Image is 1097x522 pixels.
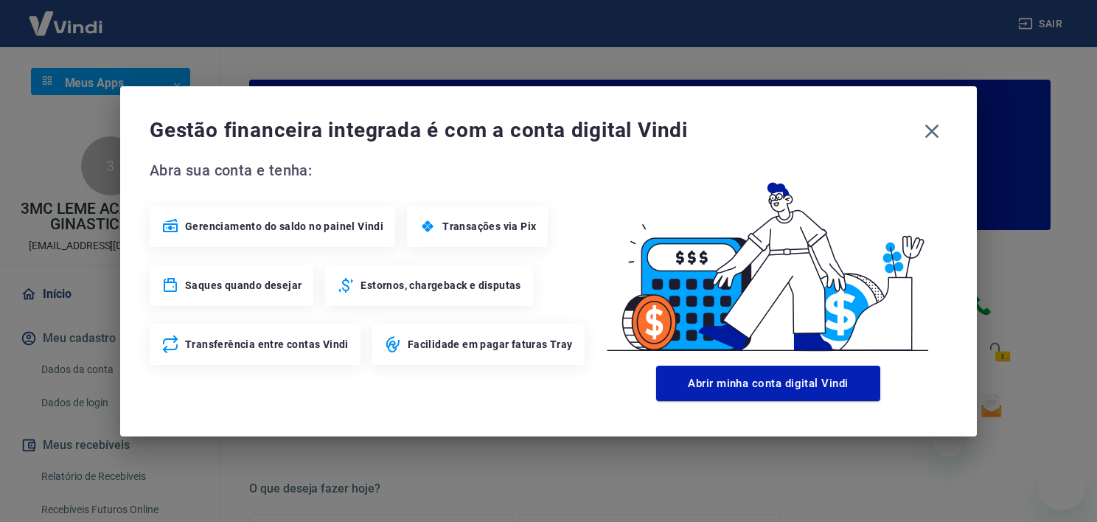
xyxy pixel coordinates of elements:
[1038,463,1085,510] iframe: Botão para abrir a janela de mensagens
[150,116,916,145] span: Gestão financeira integrada é com a conta digital Vindi
[589,159,947,360] img: Good Billing
[185,219,383,234] span: Gerenciamento do saldo no painel Vindi
[408,337,573,352] span: Facilidade em pagar faturas Tray
[442,219,536,234] span: Transações via Pix
[150,159,589,182] span: Abra sua conta e tenha:
[361,278,520,293] span: Estornos, chargeback e disputas
[933,428,962,457] iframe: Fechar mensagem
[185,278,302,293] span: Saques quando desejar
[656,366,880,401] button: Abrir minha conta digital Vindi
[185,337,349,352] span: Transferência entre contas Vindi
